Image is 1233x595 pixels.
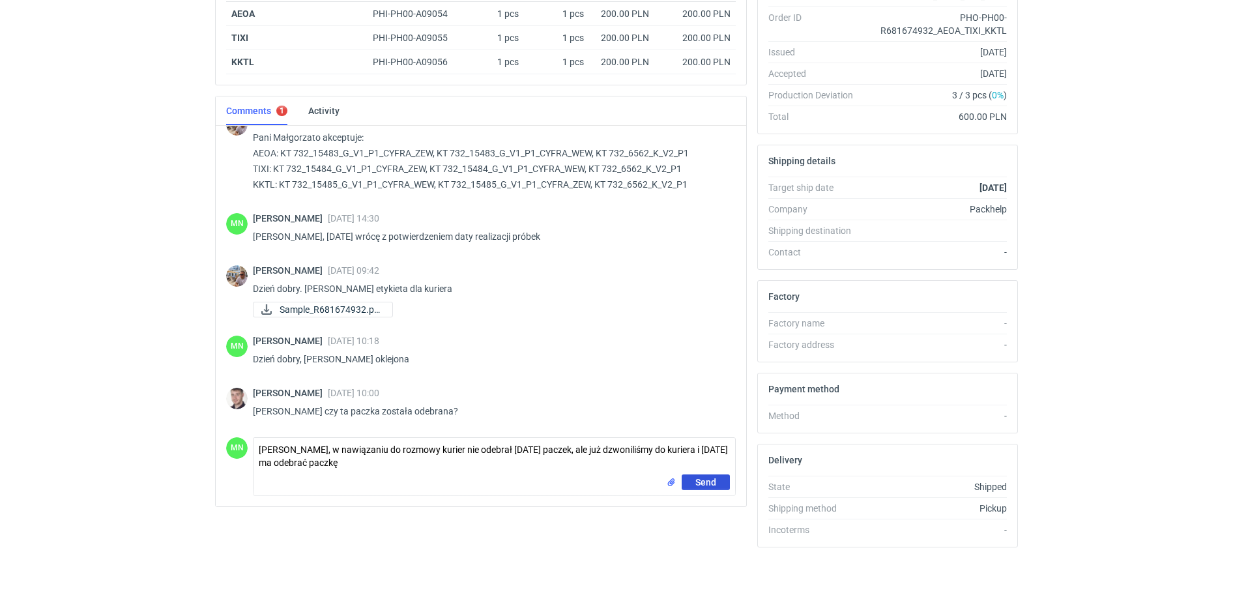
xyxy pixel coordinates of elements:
strong: TIXI [231,33,248,43]
strong: AEOA [231,8,255,19]
div: PHO-PH00-R681674932_AEOA_TIXI_KKTL [863,11,1007,37]
div: Małgorzata Nowotna [226,336,248,357]
div: 200.00 PLN [594,55,649,68]
div: PHI-PH00-A09056 [373,55,460,68]
span: Sample_R681674932.pd... [280,302,382,317]
div: 1 pcs [524,2,589,26]
div: - [863,409,1007,422]
div: Packhelp [863,203,1007,216]
div: Order ID [768,11,863,37]
div: Incoterms [768,523,863,536]
div: 200.00 PLN [594,31,649,44]
strong: [DATE] [979,182,1007,193]
img: Michał Palasek [226,265,248,287]
div: Production Deviation [768,89,863,102]
div: Contact [768,246,863,259]
span: [DATE] 14:30 [328,213,379,224]
div: 200.00 PLN [660,55,731,68]
div: [DATE] [863,67,1007,80]
div: Issued [768,46,863,59]
p: Dzień dobry, [PERSON_NAME] oklejona [253,351,725,367]
h2: Shipping details [768,156,835,166]
div: Accepted [768,67,863,80]
div: 1 pcs [524,50,589,74]
span: 3 / 3 pcs ( ) [952,89,1007,102]
div: Method [768,409,863,422]
button: Send [682,474,730,490]
span: [DATE] 09:42 [328,265,379,276]
textarea: [PERSON_NAME], w nawiązaniu do rozmowy kurier nie odebrał [DATE] paczek, ale już dzwoniliśmy do k... [254,438,735,474]
p: [PERSON_NAME], [DATE] wrócę z potwierdzeniem daty realizacji próbek [253,229,725,244]
div: - [863,338,1007,351]
span: [DATE] 10:18 [328,336,379,346]
figcaption: MN [226,336,248,357]
a: Activity [308,96,340,125]
div: Factory name [768,317,863,330]
div: PHI-PH00-A09055 [373,31,460,44]
h2: Payment method [768,384,839,394]
figcaption: MN [226,213,248,235]
div: Shipping destination [768,224,863,237]
div: - [863,523,1007,536]
span: [DATE] 10:00 [328,388,379,398]
div: Sample_R681674932.pdf [253,302,383,317]
div: PHI-PH00-A09054 [373,7,460,20]
div: 600.00 PLN [863,110,1007,123]
div: 1 [280,106,284,115]
div: 200.00 PLN [660,31,731,44]
div: Shipping method [768,502,863,515]
div: 200.00 PLN [594,7,649,20]
div: 1 pcs [465,50,524,74]
img: Maciej Sikora [226,388,248,409]
span: [PERSON_NAME] [253,336,328,346]
p: Pani Małgorzato akceptuje: AEOA: KT 732_15483_G_V1_P1_CYFRA_ZEW, KT 732_15483_G_V1_P1_CYFRA_WEW, ... [253,130,725,192]
span: [PERSON_NAME] [253,388,328,398]
span: [PERSON_NAME] [253,265,328,276]
div: Małgorzata Nowotna [226,437,248,459]
p: Dzień dobry. [PERSON_NAME] etykieta dla kuriera [253,281,725,297]
div: Factory address [768,338,863,351]
div: 1 pcs [524,26,589,50]
div: State [768,480,863,493]
div: 200.00 PLN [660,7,731,20]
p: [PERSON_NAME] czy ta paczka została odebrana? [253,403,725,419]
h2: Factory [768,291,800,302]
div: Shipped [863,480,1007,493]
div: Pickup [863,502,1007,515]
strong: KKTL [231,57,254,67]
a: Comments1 [226,96,287,125]
div: Company [768,203,863,216]
div: 1 pcs [465,2,524,26]
div: - [863,246,1007,259]
div: [DATE] [863,46,1007,59]
div: Total [768,110,863,123]
div: 1 pcs [465,26,524,50]
figcaption: MN [226,437,248,459]
h2: Delivery [768,455,802,465]
span: [PERSON_NAME] [253,213,328,224]
span: 0% [992,90,1004,100]
div: - [863,317,1007,330]
div: Małgorzata Nowotna [226,213,248,235]
a: Sample_R681674932.pd... [253,302,393,317]
span: Send [695,478,716,487]
div: Target ship date [768,181,863,194]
